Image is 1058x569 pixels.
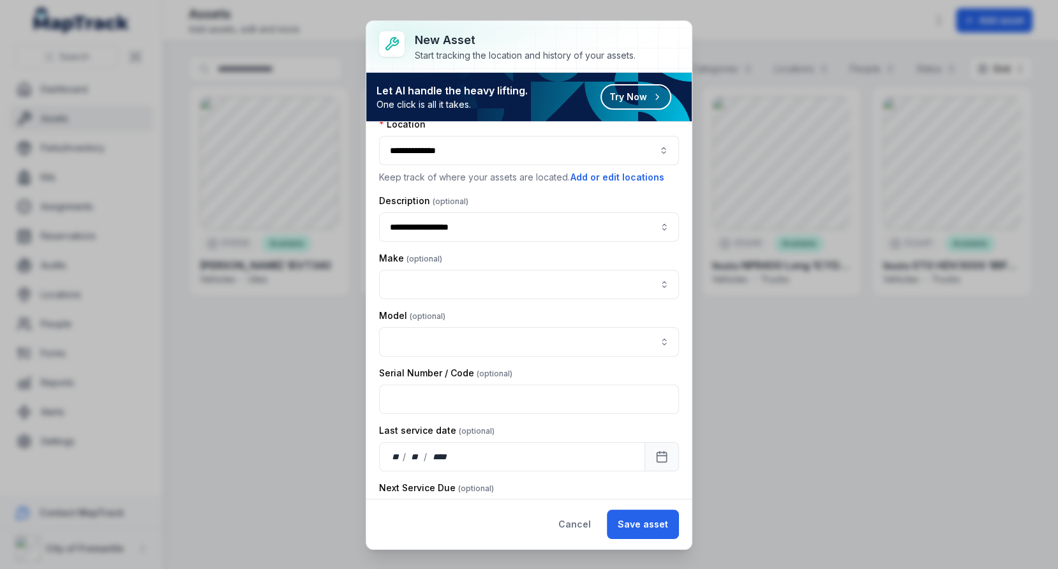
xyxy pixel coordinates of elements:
label: Description [379,195,468,207]
input: asset-add:cf[9f0f5bea-2e82-4c55-ac07-2d735e8f7e56]-label [379,270,679,299]
div: / [403,450,407,463]
label: Make [379,252,442,265]
input: asset-add:cf[75610edd-78e3-4c03-859c-661bcc2c451c]-label [379,327,679,357]
button: Add or edit locations [570,170,665,184]
button: Try Now [600,84,671,110]
div: / [424,450,428,463]
button: Calendar [644,442,679,471]
span: One click is all it takes. [376,98,528,111]
label: Model [379,309,445,322]
input: asset-add:description-label [379,212,679,242]
div: day, [390,450,403,463]
div: year, [428,450,452,463]
div: month, [407,450,424,463]
button: Save asset [607,510,679,539]
label: Next Service Due [379,482,494,494]
h3: New asset [415,31,636,49]
label: Last service date [379,424,495,437]
label: Serial Number / Code [379,367,512,380]
label: Location [379,118,426,131]
strong: Let AI handle the heavy lifting. [376,83,528,98]
div: Start tracking the location and history of your assets. [415,49,636,62]
p: Keep track of where your assets are located. [379,170,679,184]
button: Cancel [548,510,602,539]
